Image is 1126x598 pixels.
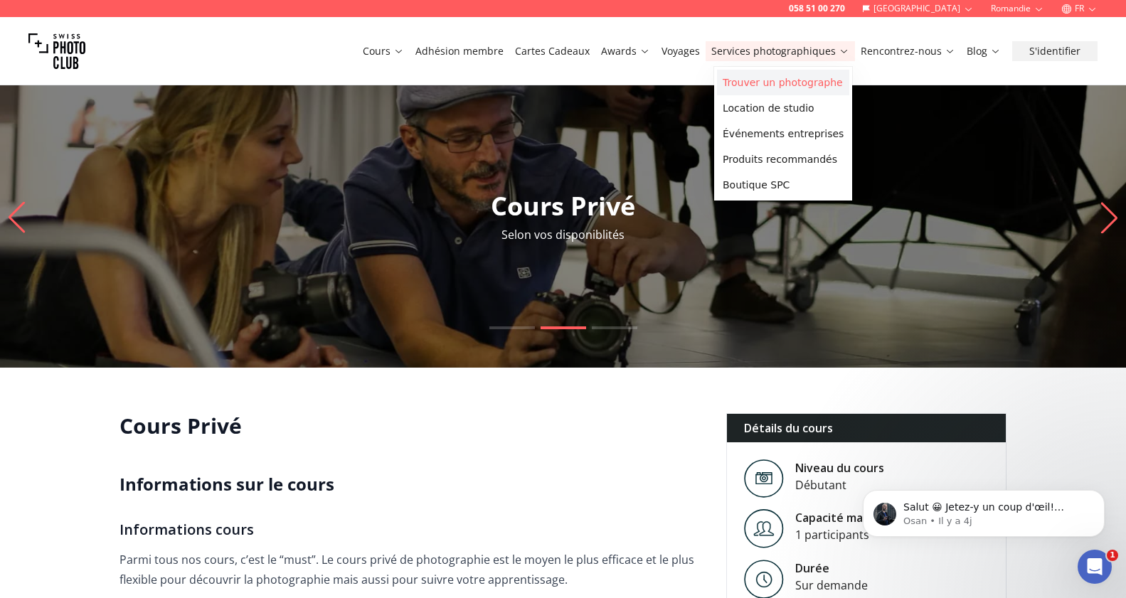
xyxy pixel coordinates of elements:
a: Cartes Cadeaux [515,44,590,58]
div: 1 participants [795,526,899,543]
a: Événements entreprises [717,121,849,146]
img: Level [744,509,784,548]
a: Produits recommandés [717,146,849,172]
button: Rencontrez-nous [855,41,961,61]
span: 1 [1107,550,1118,561]
div: Détails du cours [727,414,1007,442]
a: Adhésion membre [415,44,504,58]
a: Awards [601,44,650,58]
p: Parmi tous nos cours, c’est le “must”. Le cours privé de photographie est le moyen le plus effica... [119,550,703,589]
h3: Informations cours [119,518,703,541]
h2: Informations sur le cours [119,473,703,496]
button: Cours [357,41,410,61]
iframe: Intercom notifications message [841,460,1126,560]
button: Awards [595,41,656,61]
div: Niveau du cours [795,459,884,476]
h1: Cours Privé [119,413,703,439]
iframe: Intercom live chat [1078,550,1112,584]
button: Blog [961,41,1007,61]
a: Trouver un photographe [717,70,849,95]
div: Capacité maximum [795,509,899,526]
div: Sur demande [795,577,868,594]
div: Débutant [795,476,884,493]
img: Level [744,459,784,498]
button: Cartes Cadeaux [509,41,595,61]
a: Voyages [662,44,700,58]
button: Services photographiques [706,41,855,61]
a: Location de studio [717,95,849,121]
a: Blog [967,44,1001,58]
a: Rencontrez-nous [861,44,955,58]
button: Adhésion membre [410,41,509,61]
a: Cours [363,44,404,58]
div: Durée [795,560,868,577]
a: Boutique SPC [717,172,849,198]
button: Voyages [656,41,706,61]
button: S'identifier [1012,41,1098,61]
a: Services photographiques [711,44,849,58]
a: 058 51 00 270 [789,3,845,14]
img: Swiss photo club [28,23,85,80]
